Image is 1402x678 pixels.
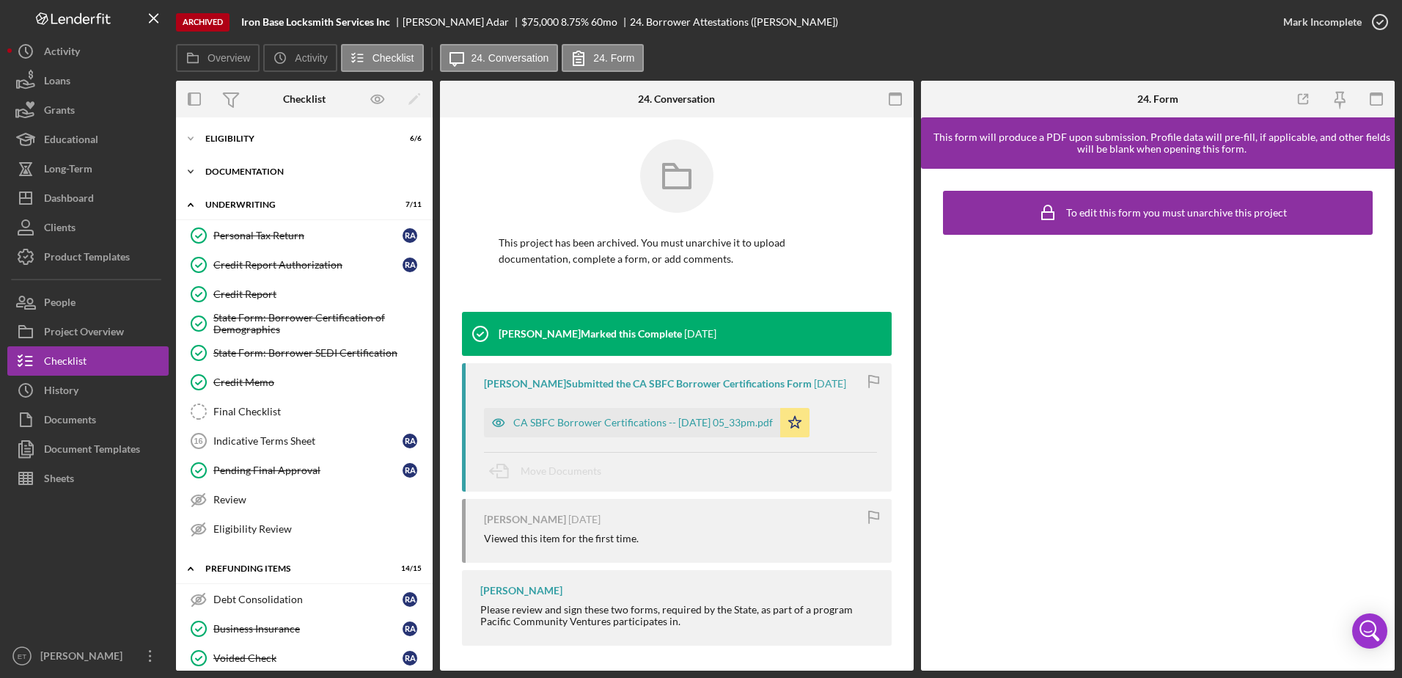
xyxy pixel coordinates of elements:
a: Credit Memo [183,368,425,397]
div: R A [403,651,417,666]
div: R A [403,258,417,272]
a: Voided CheckRA [183,644,425,673]
button: ET[PERSON_NAME] [7,641,169,671]
div: State Form: Borrower Certification of Demographics [213,312,425,335]
div: State Form: Borrower SEDI Certification [213,347,425,359]
a: 16Indicative Terms SheetRA [183,426,425,456]
div: 24. Conversation [638,93,715,105]
button: Long-Term [7,154,169,183]
div: R A [403,621,417,636]
div: Personal Tax Return [213,230,403,241]
div: [PERSON_NAME] Adar [403,16,521,28]
div: Checklist [283,93,326,105]
b: Iron Base Locksmith Services Inc [241,16,390,28]
div: Credit Memo [213,376,425,388]
button: Educational [7,125,169,154]
div: 24. Form [1137,93,1178,105]
div: Documents [44,405,96,438]
time: 2025-06-24 18:02 [684,328,716,340]
label: Overview [208,52,250,64]
div: Review [213,494,425,506]
div: 6 / 6 [395,134,422,143]
button: Activity [263,44,337,72]
div: Dashboard [44,183,94,216]
a: Sheets [7,464,169,493]
div: Activity [44,37,80,70]
div: Archived [176,13,230,32]
a: State Form: Borrower Certification of Demographics [183,309,425,338]
div: R A [403,228,417,243]
div: Please review and sign these two forms, required by the State, as part of a program Pacific Commu... [480,604,877,627]
div: [PERSON_NAME] Submitted the CA SBFC Borrower Certifications Form [484,378,812,390]
button: Dashboard [7,183,169,213]
a: Credit Report AuthorizationRA [183,250,425,280]
div: Checklist [44,346,87,379]
button: History [7,376,169,405]
div: 7 / 11 [395,200,422,209]
div: Eligibility [205,134,385,143]
a: State Form: Borrower SEDI Certification [183,338,425,368]
span: Move Documents [521,464,601,477]
button: Checklist [7,346,169,376]
div: Viewed this item for the first time. [484,533,639,544]
div: [PERSON_NAME] [480,585,562,597]
div: Credit Report [213,288,425,300]
button: Checklist [341,44,424,72]
div: Sheets [44,464,74,497]
a: Credit Report [183,280,425,309]
div: 60 mo [591,16,617,28]
tspan: 16 [194,437,202,445]
div: Product Templates [44,242,130,275]
button: 24. Conversation [440,44,559,72]
div: 8.75 % [561,16,589,28]
div: 14 / 15 [395,564,422,573]
a: Review [183,485,425,514]
a: Final Checklist [183,397,425,426]
div: Documentation [205,167,414,176]
a: Product Templates [7,242,169,271]
div: People [44,288,76,321]
a: Activity [7,37,169,66]
div: Clients [44,213,76,246]
button: Document Templates [7,434,169,464]
button: Move Documents [484,453,616,489]
button: Loans [7,66,169,95]
a: Debt ConsolidationRA [183,585,425,614]
div: Grants [44,95,75,128]
div: Credit Report Authorization [213,259,403,271]
div: Prefunding Items [205,564,385,573]
div: Loans [44,66,70,99]
div: History [44,376,78,409]
button: Clients [7,213,169,242]
time: 2025-06-23 21:33 [814,378,846,390]
div: [PERSON_NAME] [37,641,132,674]
button: Project Overview [7,317,169,346]
div: Eligibility Review [213,523,425,535]
div: R A [403,463,417,478]
label: 24. Conversation [471,52,549,64]
a: Personal Tax ReturnRA [183,221,425,250]
div: This form will produce a PDF upon submission. Profile data will pre-fill, if applicable, and othe... [928,131,1395,155]
a: People [7,288,169,317]
div: To edit this form you must unarchive this project [1066,207,1287,219]
div: Mark Incomplete [1283,7,1362,37]
div: Debt Consolidation [213,594,403,605]
p: This project has been archived. You must unarchive it to upload documentation, complete a form, o... [499,235,855,268]
div: R A [403,434,417,448]
div: R A [403,592,417,607]
div: [PERSON_NAME] Marked this Complete [499,328,682,340]
button: Documents [7,405,169,434]
button: Overview [176,44,260,72]
a: Pending Final ApprovalRA [183,456,425,485]
div: Underwriting [205,200,385,209]
text: ET [18,652,26,660]
a: Eligibility Review [183,514,425,544]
